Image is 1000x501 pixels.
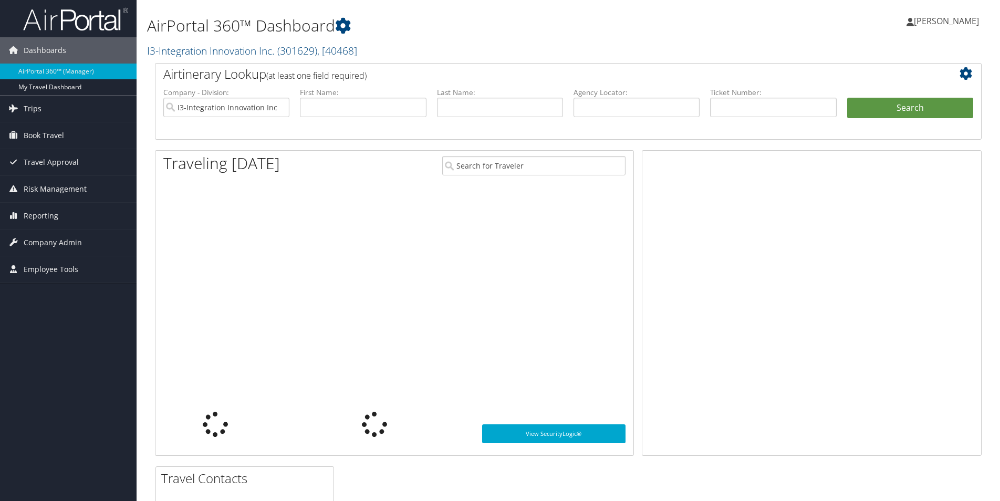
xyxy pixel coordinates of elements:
[24,122,64,149] span: Book Travel
[24,149,79,175] span: Travel Approval
[163,87,289,98] label: Company - Division:
[147,44,357,58] a: I3-Integration Innovation Inc.
[437,87,563,98] label: Last Name:
[317,44,357,58] span: , [ 40468 ]
[163,152,280,174] h1: Traveling [DATE]
[163,65,904,83] h2: Airtinerary Lookup
[24,96,41,122] span: Trips
[24,37,66,64] span: Dashboards
[24,203,58,229] span: Reporting
[914,15,979,27] span: [PERSON_NAME]
[277,44,317,58] span: ( 301629 )
[147,15,709,37] h1: AirPortal 360™ Dashboard
[907,5,989,37] a: [PERSON_NAME]
[574,87,700,98] label: Agency Locator:
[23,7,128,32] img: airportal-logo.png
[482,424,626,443] a: View SecurityLogic®
[710,87,836,98] label: Ticket Number:
[847,98,973,119] button: Search
[24,229,82,256] span: Company Admin
[24,176,87,202] span: Risk Management
[266,70,367,81] span: (at least one field required)
[300,87,426,98] label: First Name:
[161,469,334,487] h2: Travel Contacts
[442,156,626,175] input: Search for Traveler
[24,256,78,283] span: Employee Tools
